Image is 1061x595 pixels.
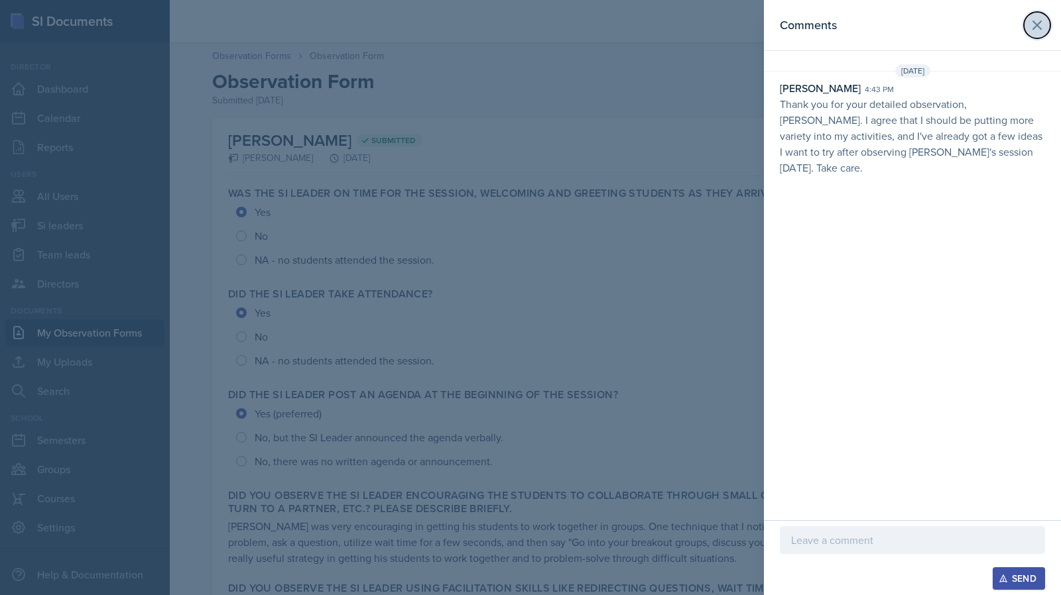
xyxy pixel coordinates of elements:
div: 4:43 pm [865,83,894,95]
button: Send [993,567,1045,590]
div: Send [1001,573,1036,584]
h2: Comments [780,16,837,34]
p: Thank you for your detailed observation, [PERSON_NAME]. I agree that I should be putting more var... [780,96,1045,176]
span: [DATE] [895,64,930,78]
div: [PERSON_NAME] [780,80,861,96]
